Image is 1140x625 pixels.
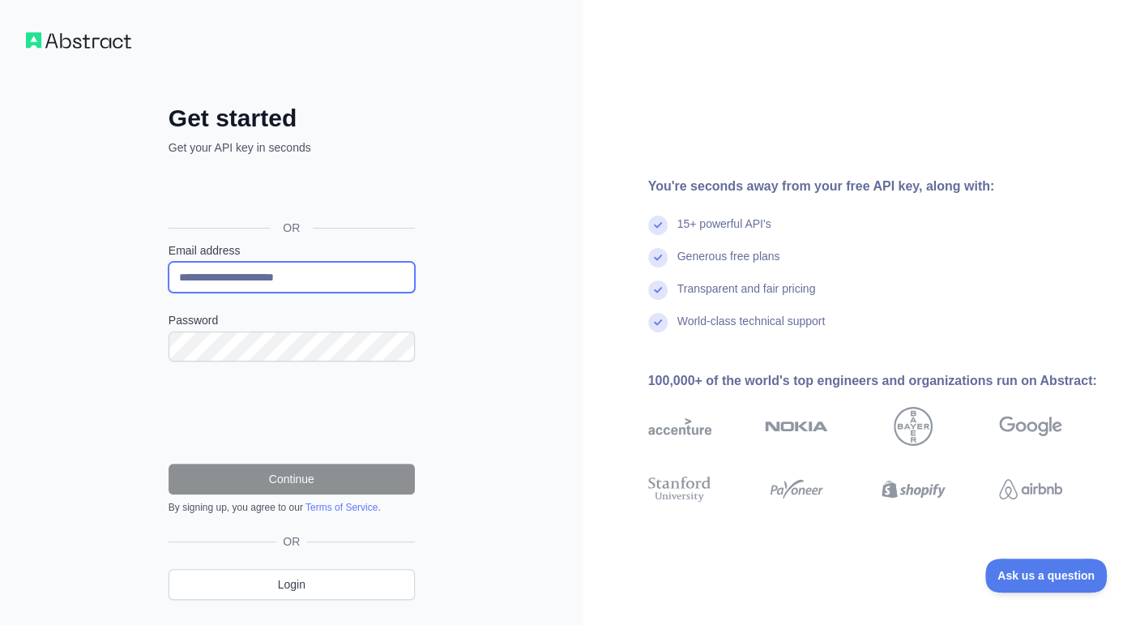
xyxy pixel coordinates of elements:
label: Password [169,312,415,328]
div: 100,000+ of the world's top engineers and organizations run on Abstract: [648,371,1115,391]
img: payoneer [765,473,828,505]
img: stanford university [648,473,711,505]
div: World-class technical support [677,313,826,345]
img: google [999,407,1062,446]
div: By signing up, you agree to our . [169,501,415,514]
h2: Get started [169,104,415,133]
span: OR [276,533,306,550]
img: accenture [648,407,711,446]
label: Email address [169,242,415,259]
iframe: reCAPTCHA [169,381,415,444]
img: nokia [765,407,828,446]
img: bayer [894,407,933,446]
a: Terms of Service [305,502,378,513]
img: shopify [882,473,945,505]
div: 15+ powerful API's [677,216,771,248]
img: check mark [648,216,668,235]
div: You're seconds away from your free API key, along with: [648,177,1115,196]
iframe: 「使用 Google 帳戶登入」按鈕 [160,173,420,209]
span: OR [270,220,313,236]
a: Login [169,569,415,600]
img: check mark [648,313,668,332]
iframe: Toggle Customer Support [985,559,1108,593]
button: Continue [169,464,415,494]
p: Get your API key in seconds [169,139,415,156]
img: Workflow [26,32,131,49]
img: check mark [648,280,668,300]
img: check mark [648,248,668,268]
img: airbnb [999,473,1062,505]
div: Generous free plans [677,248,780,280]
div: Transparent and fair pricing [677,280,816,313]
